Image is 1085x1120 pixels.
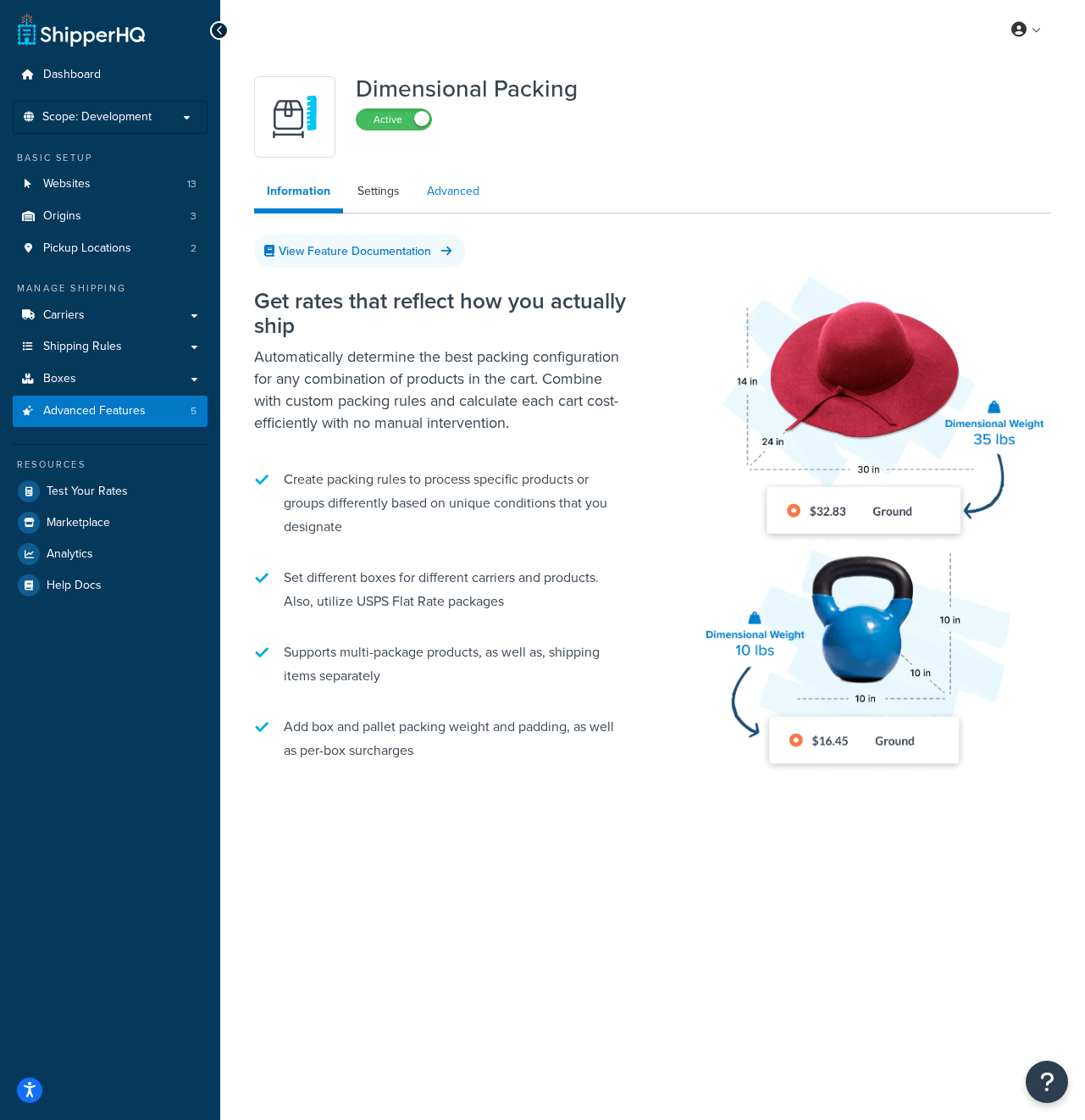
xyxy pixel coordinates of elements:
[13,281,208,296] div: Manage Shipping
[13,507,208,538] a: Marketplace
[191,209,197,224] span: 3
[678,238,1052,798] img: Dimensional Shipping
[13,476,208,507] a: Test Your Rates
[43,308,85,323] span: Carriers
[356,76,578,102] h1: Dimensional Packing
[414,175,492,208] a: Advanced
[43,241,131,256] span: Pickup Locations
[13,396,208,427] li: Advanced Features
[13,201,208,232] a: Origins3
[13,396,208,427] a: Advanced Features5
[13,201,208,232] li: Origins
[13,169,208,200] a: Websites13
[254,459,628,547] li: Create packing rules to process specific products or groups differently based on unique condition...
[254,632,628,696] li: Supports multi-package products, as well as, shipping items separately
[47,485,128,499] span: Test Your Rates
[13,300,208,331] a: Carriers
[254,289,628,337] h2: Get rates that reflect how you actually ship
[357,109,431,130] label: Active
[345,175,412,208] a: Settings
[42,110,152,125] span: Scope: Development
[254,175,343,213] a: Information
[13,363,208,395] a: Boxes
[1026,1061,1068,1103] button: Open Resource Center
[43,340,122,354] span: Shipping Rules
[47,516,110,530] span: Marketplace
[43,404,146,419] span: Advanced Features
[43,372,76,386] span: Boxes
[47,579,102,593] span: Help Docs
[187,177,197,191] span: 13
[43,209,81,224] span: Origins
[13,233,208,264] li: Pickup Locations
[13,151,208,165] div: Basic Setup
[13,59,208,91] a: Dashboard
[13,331,208,363] a: Shipping Rules
[13,457,208,472] div: Resources
[254,707,628,771] li: Add box and pallet packing weight and padding, as well as per-box surcharges
[13,539,208,569] a: Analytics
[13,570,208,601] a: Help Docs
[191,241,197,256] span: 2
[191,404,197,419] span: 5
[254,346,628,434] p: Automatically determine the best packing configuration for any combination of products in the car...
[13,233,208,264] a: Pickup Locations2
[254,235,466,268] a: View Feature Documentation
[265,87,324,147] img: DTVBYsAAAAAASUVORK5CYII=
[13,169,208,200] li: Websites
[43,177,91,191] span: Websites
[254,557,628,622] li: Set different boxes for different carriers and products. Also, utilize USPS Flat Rate packages
[43,68,101,82] span: Dashboard
[47,547,93,562] span: Analytics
